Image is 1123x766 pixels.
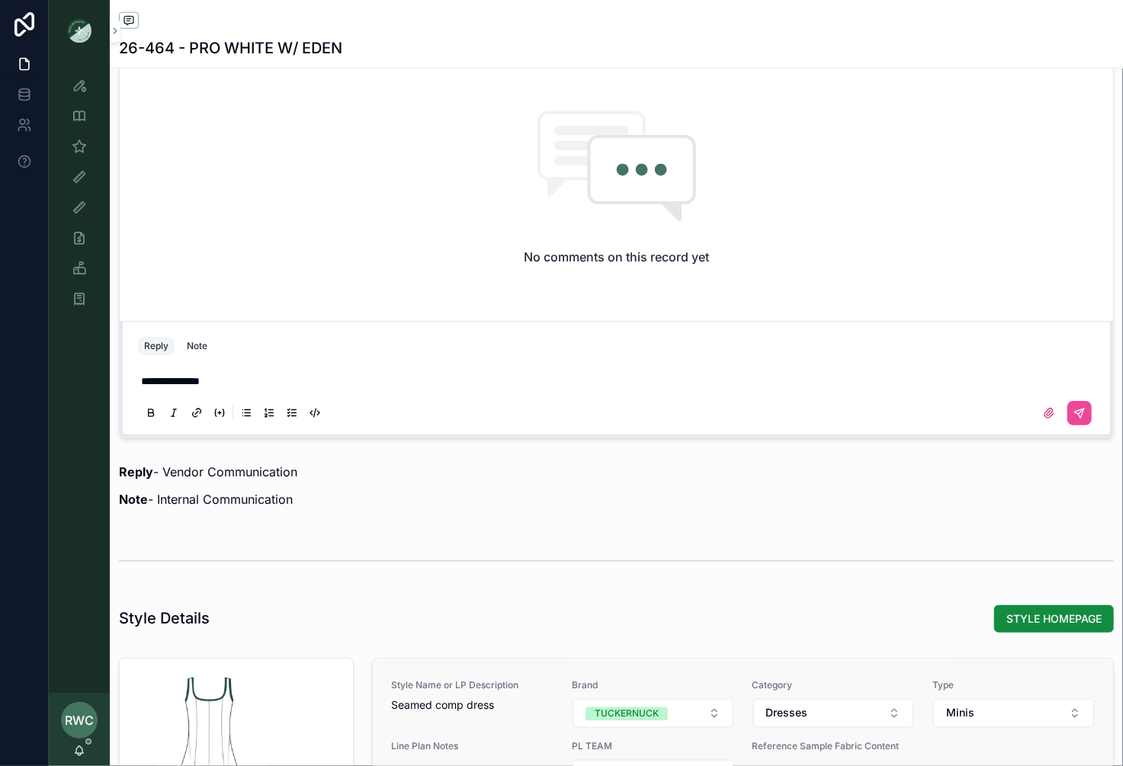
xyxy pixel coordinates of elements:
[994,605,1114,633] button: STYLE HOMEPAGE
[119,490,1114,508] p: - Internal Communication
[187,340,207,352] div: Note
[572,741,734,753] span: PL TEAM
[65,711,94,729] span: RWC
[119,463,1114,481] p: - Vendor Communication
[138,337,175,355] button: Reply
[1006,611,1102,627] span: STYLE HOMEPAGE
[752,741,915,753] span: Reference Sample Fabric Content
[181,337,213,355] button: Note
[67,18,91,43] img: App logo
[933,699,1094,728] button: Select Button
[391,741,553,753] span: Line Plan Notes
[766,706,808,721] span: Dresses
[119,464,153,479] strong: Reply
[946,706,974,721] span: Minis
[119,608,210,630] h1: Style Details
[595,707,659,721] div: TUCKERNUCK
[49,61,110,332] div: scrollable content
[753,699,914,728] button: Select Button
[119,37,342,59] h1: 26-464 - PRO WHITE W/ EDEN
[119,492,148,507] strong: Note
[573,699,733,728] button: Select Button
[752,680,915,692] span: Category
[932,680,1095,692] span: Type
[391,680,553,692] span: Style Name or LP Description
[572,680,734,692] span: Brand
[524,248,709,266] h2: No comments on this record yet
[391,698,553,713] span: Seamed comp dress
